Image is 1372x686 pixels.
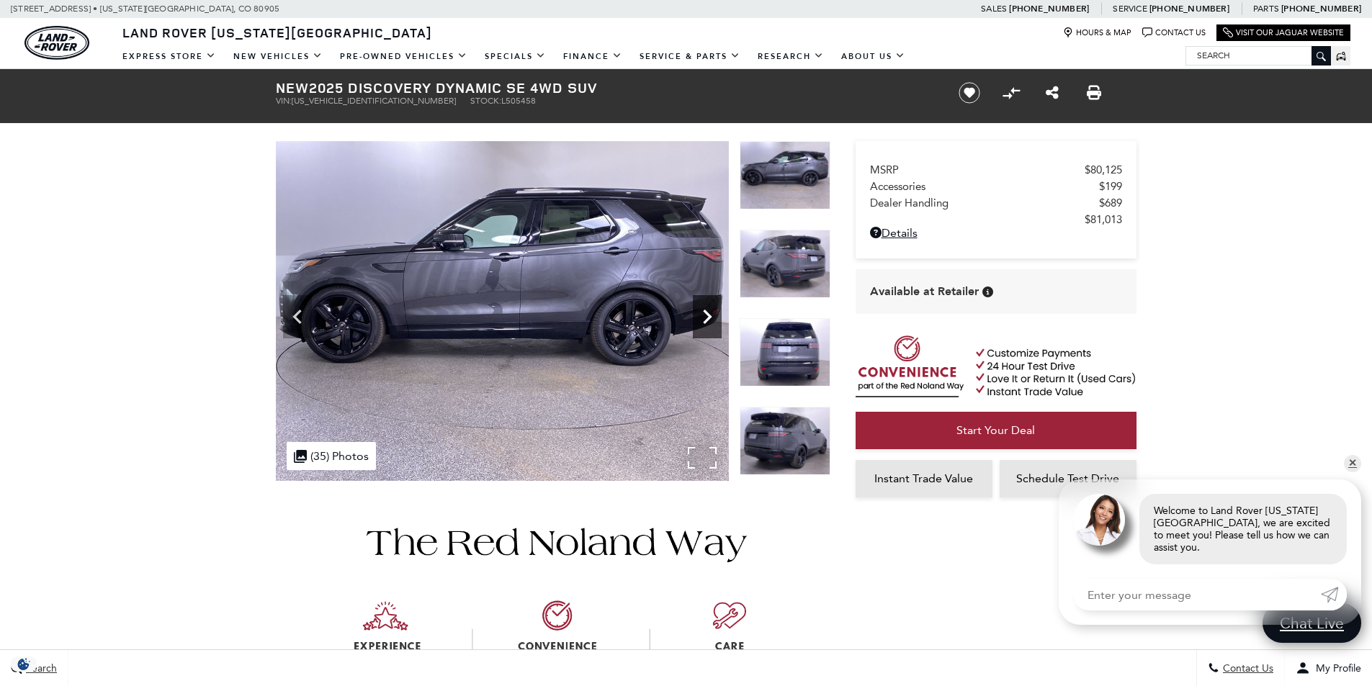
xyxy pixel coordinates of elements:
a: New Vehicles [225,44,331,69]
span: Sales [981,4,1007,14]
a: Contact Us [1142,27,1206,38]
img: New 2025 Carpathian Grey Land Rover Dynamic SE image 12 [740,318,830,387]
a: Specials [476,44,555,69]
a: Research [749,44,833,69]
span: Land Rover [US_STATE][GEOGRAPHIC_DATA] [122,24,432,41]
span: $689 [1099,197,1122,209]
a: [PHONE_NUMBER] [1149,3,1229,14]
span: Service [1113,4,1147,14]
img: New 2025 Carpathian Grey Land Rover Dynamic SE image 10 [740,141,830,209]
a: [PHONE_NUMBER] [1281,3,1361,14]
div: Welcome to Land Rover [US_STATE][GEOGRAPHIC_DATA], we are excited to meet you! Please tell us how... [1139,494,1347,564]
span: Dealer Handling [870,197,1099,209]
button: Compare Vehicle [1000,82,1022,104]
span: Stock: [470,96,501,106]
span: $80,125 [1085,163,1122,176]
a: Instant Trade Value [856,460,992,497]
span: Instant Trade Value [874,471,973,485]
a: Share this New 2025 Discovery Dynamic SE 4WD SUV [1046,84,1059,101]
a: [PHONE_NUMBER] [1009,3,1089,14]
span: MSRP [870,163,1085,176]
button: Save vehicle [954,81,985,104]
a: Print this New 2025 Discovery Dynamic SE 4WD SUV [1087,84,1101,101]
a: Details [870,226,1122,240]
a: Service & Parts [631,44,749,69]
div: Previous [283,295,312,338]
a: Accessories $199 [870,180,1122,193]
span: Parts [1253,4,1279,14]
a: land-rover [24,26,89,60]
span: L505458 [501,96,536,106]
img: New 2025 Carpathian Grey Land Rover Dynamic SE image 10 [276,141,729,481]
span: $81,013 [1085,213,1122,226]
a: Start Your Deal [856,412,1136,449]
a: EXPRESS STORE [114,44,225,69]
img: New 2025 Carpathian Grey Land Rover Dynamic SE image 11 [740,230,830,298]
nav: Main Navigation [114,44,914,69]
h1: 2025 Discovery Dynamic SE 4WD SUV [276,80,935,96]
button: Open user profile menu [1285,650,1372,686]
span: Accessories [870,180,1099,193]
span: VIN: [276,96,292,106]
span: [US_VEHICLE_IDENTIFICATION_NUMBER] [292,96,456,106]
input: Enter your message [1073,579,1321,610]
input: Search [1186,47,1330,64]
img: Land Rover [24,26,89,60]
a: Pre-Owned Vehicles [331,44,476,69]
a: MSRP $80,125 [870,163,1122,176]
div: Next [693,295,722,338]
span: Schedule Test Drive [1016,471,1119,485]
a: Finance [555,44,631,69]
span: $199 [1099,180,1122,193]
span: Available at Retailer [870,284,979,299]
img: Agent profile photo [1073,494,1125,546]
a: Submit [1321,579,1347,610]
a: About Us [833,44,914,69]
a: Dealer Handling $689 [870,197,1122,209]
span: Start Your Deal [956,423,1035,437]
img: Opt-Out Icon [7,656,40,672]
div: Vehicle is in stock and ready for immediate delivery. Due to demand, availability is subject to c... [982,286,993,297]
a: Land Rover [US_STATE][GEOGRAPHIC_DATA] [114,24,441,41]
strong: New [276,78,309,97]
span: Contact Us [1219,662,1273,674]
a: Hours & Map [1063,27,1131,38]
span: My Profile [1310,662,1361,674]
section: Click to Open Cookie Consent Modal [7,656,40,672]
div: (35) Photos [287,442,376,470]
a: [STREET_ADDRESS] • [US_STATE][GEOGRAPHIC_DATA], CO 80905 [11,4,279,14]
img: New 2025 Carpathian Grey Land Rover Dynamic SE image 13 [740,407,830,475]
a: Schedule Test Drive [1000,460,1136,497]
a: Visit Our Jaguar Website [1223,27,1344,38]
a: $81,013 [870,213,1122,226]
